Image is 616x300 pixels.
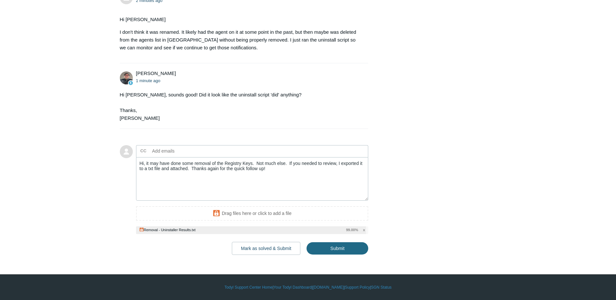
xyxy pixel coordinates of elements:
[140,146,146,156] label: CC
[273,284,311,290] a: Your Todyl Dashboard
[136,78,160,83] time: 09/18/2025, 08:30
[120,16,362,23] p: Hi [PERSON_NAME]
[120,91,362,122] div: Hi [PERSON_NAME], sounds good! Did it look like the uninstall script 'did' anything? Thanks, [PER...
[120,284,497,290] div: | | | |
[232,242,300,255] button: Mark as solved & Submit
[120,28,362,52] p: I don't think it was renamed. It likely had the agent on it at some point in the past, but then m...
[307,242,368,255] input: Submit
[346,227,358,233] span: 99.00%
[136,157,369,201] textarea: Add your reply
[345,284,370,290] a: Support Policy
[224,284,272,290] a: Todyl Support Center Home
[313,284,344,290] a: [DOMAIN_NAME]
[150,146,220,156] input: Add emails
[363,227,365,233] span: x
[371,284,392,290] a: SGN Status
[136,70,176,76] span: Matt Robinson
